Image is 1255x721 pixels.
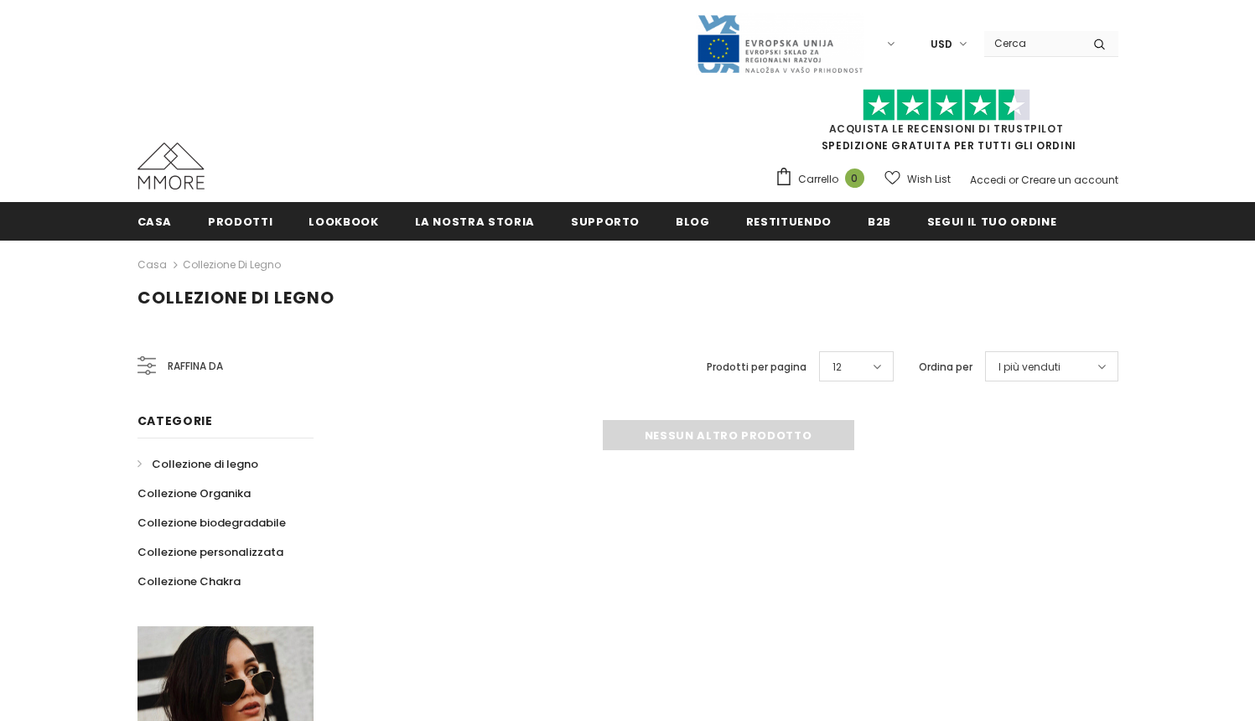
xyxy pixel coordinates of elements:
[137,537,283,567] a: Collezione personalizzata
[998,359,1061,376] span: I più venduti
[183,257,281,272] a: Collezione di legno
[137,544,283,560] span: Collezione personalizzata
[415,214,535,230] span: La nostra storia
[775,96,1118,153] span: SPEDIZIONE GRATUITA PER TUTTI GLI ORDINI
[676,202,710,240] a: Blog
[152,456,258,472] span: Collezione di legno
[696,36,863,50] a: Javni Razpis
[919,359,972,376] label: Ordina per
[927,202,1056,240] a: Segui il tuo ordine
[137,567,241,596] a: Collezione Chakra
[907,171,951,188] span: Wish List
[746,214,832,230] span: Restituendo
[845,169,864,188] span: 0
[309,202,378,240] a: Lookbook
[137,449,258,479] a: Collezione di legno
[868,214,891,230] span: B2B
[927,214,1056,230] span: Segui il tuo ordine
[137,202,173,240] a: Casa
[137,508,286,537] a: Collezione biodegradabile
[863,89,1030,122] img: Fidati di Pilot Stars
[984,31,1081,55] input: Search Site
[137,412,213,429] span: Categorie
[137,485,251,501] span: Collezione Organika
[884,164,951,194] a: Wish List
[137,143,205,189] img: Casi MMORE
[707,359,806,376] label: Prodotti per pagina
[970,173,1006,187] a: Accedi
[137,479,251,508] a: Collezione Organika
[571,202,640,240] a: supporto
[775,167,873,192] a: Carrello 0
[137,214,173,230] span: Casa
[309,214,378,230] span: Lookbook
[137,515,286,531] span: Collezione biodegradabile
[571,214,640,230] span: supporto
[1009,173,1019,187] span: or
[415,202,535,240] a: La nostra storia
[208,202,272,240] a: Prodotti
[676,214,710,230] span: Blog
[868,202,891,240] a: B2B
[931,36,952,53] span: USD
[829,122,1064,136] a: Acquista le recensioni di TrustPilot
[746,202,832,240] a: Restituendo
[137,573,241,589] span: Collezione Chakra
[137,255,167,275] a: Casa
[137,286,334,309] span: Collezione di legno
[168,357,223,376] span: Raffina da
[696,13,863,75] img: Javni Razpis
[832,359,842,376] span: 12
[798,171,838,188] span: Carrello
[208,214,272,230] span: Prodotti
[1021,173,1118,187] a: Creare un account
